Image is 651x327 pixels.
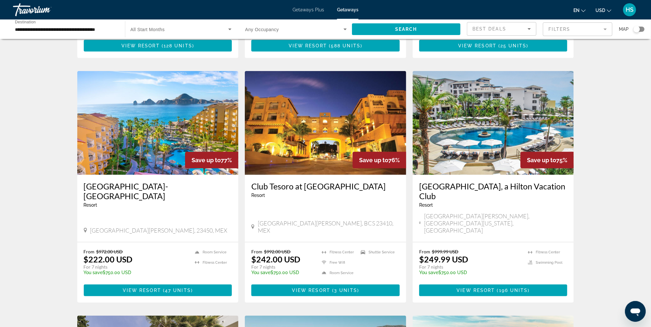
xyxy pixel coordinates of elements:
[331,43,360,48] span: 588 units
[251,264,315,270] p: For 7 nights
[96,249,123,254] span: $972.00 USD
[15,20,36,24] span: Destination
[251,270,270,275] span: You save
[573,8,580,13] span: en
[369,250,395,254] span: Shuttle Service
[251,249,262,254] span: From
[573,6,586,15] button: Change language
[327,43,362,48] span: ( )
[292,288,330,293] span: View Resort
[165,288,191,293] span: 47 units
[293,7,324,12] a: Getaways Plus
[419,254,468,264] p: $249.99 USD
[495,288,530,293] span: ( )
[424,212,567,234] span: [GEOGRAPHIC_DATA][PERSON_NAME], [GEOGRAPHIC_DATA][US_STATE], [GEOGRAPHIC_DATA]
[84,264,189,270] p: For 7 nights
[123,288,161,293] span: View Resort
[337,7,358,12] a: Getaways
[160,43,194,48] span: ( )
[258,220,400,234] span: [GEOGRAPHIC_DATA][PERSON_NAME], BCS 23410, MEX
[419,202,433,208] span: Resort
[419,270,438,275] span: You save
[192,157,221,163] span: Save up to
[13,1,78,18] a: Travorium
[164,43,192,48] span: 128 units
[619,25,629,34] span: Map
[245,27,279,32] span: Any Occupancy
[84,181,232,201] a: [GEOGRAPHIC_DATA]-[GEOGRAPHIC_DATA]
[330,288,359,293] span: ( )
[251,40,400,52] button: View Resort(588 units)
[395,27,417,32] span: Search
[245,71,406,175] img: ii_tec1.jpg
[419,181,568,201] a: [GEOGRAPHIC_DATA], a Hilton Vacation Club
[84,270,189,275] p: $750.00 USD
[289,43,327,48] span: View Resort
[84,270,103,275] span: You save
[595,8,605,13] span: USD
[499,288,528,293] span: 196 units
[84,285,232,296] button: View Resort(47 units)
[419,249,430,254] span: From
[90,227,228,234] span: [GEOGRAPHIC_DATA][PERSON_NAME], 23450, MEX
[251,285,400,296] button: View Resort(3 units)
[419,285,568,296] button: View Resort(196 units)
[161,288,193,293] span: ( )
[413,71,574,175] img: RF29E02X.jpg
[330,260,345,265] span: Free Wifi
[334,288,357,293] span: 3 units
[203,250,227,254] span: Room Service
[264,249,291,254] span: $992.00 USD
[419,40,568,52] button: View Resort(25 units)
[251,181,400,191] a: Club Tesoro at [GEOGRAPHIC_DATA]
[536,250,560,254] span: Fitness Center
[330,271,354,275] span: Room Service
[251,193,265,198] span: Resort
[359,157,388,163] span: Save up to
[84,249,95,254] span: From
[457,288,495,293] span: View Resort
[84,202,97,208] span: Resort
[536,260,562,265] span: Swimming Pool
[626,6,633,13] span: HS
[419,270,522,275] p: $750.00 USD
[185,152,238,168] div: 77%
[84,40,232,52] button: View Resort(128 units)
[121,43,160,48] span: View Resort
[458,43,496,48] span: View Resort
[432,249,458,254] span: $999.99 USD
[527,157,556,163] span: Save up to
[472,26,506,31] span: Best Deals
[353,152,406,168] div: 76%
[419,264,522,270] p: For 7 nights
[77,71,239,175] img: ii_vdc1.jpg
[621,3,638,17] button: User Menu
[330,250,354,254] span: Fitness Center
[543,22,612,36] button: Filter
[131,27,165,32] span: All Start Months
[352,23,461,35] button: Search
[625,301,646,322] iframe: Button to launch messaging window
[500,43,526,48] span: 25 units
[496,43,528,48] span: ( )
[251,254,300,264] p: $242.00 USD
[84,254,133,264] p: $222.00 USD
[595,6,611,15] button: Change currency
[251,270,315,275] p: $750.00 USD
[520,152,574,168] div: 75%
[472,25,531,33] mat-select: Sort by
[203,260,227,265] span: Fitness Center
